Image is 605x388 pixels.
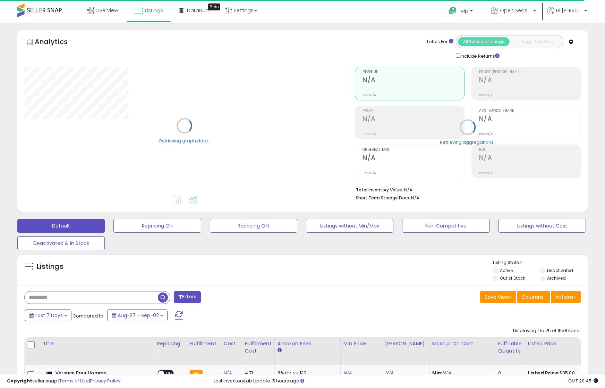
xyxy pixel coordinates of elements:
div: Tooltip anchor [208,3,220,10]
button: Last 7 Days [25,309,71,321]
div: Title [43,340,151,347]
button: Save View [480,291,516,303]
b: Min: [432,370,443,376]
label: Active [500,267,513,273]
div: 8% for <= $10 [278,370,335,376]
div: seller snap | | [7,378,120,385]
a: N/A [343,370,352,377]
span: Help [459,8,468,14]
button: Actions [551,291,581,303]
button: Deactivated & In Stock [17,236,105,250]
b: Listed Price: [528,370,560,376]
div: Listed Price [528,340,588,347]
div: Last InventoryLab Update: 5 hours ago. [214,378,598,385]
a: N/A [224,370,232,377]
a: Terms of Use [59,378,89,384]
button: All Selected Listings [458,37,510,46]
i: Get Help [448,6,457,15]
button: Non Competitive [402,219,489,233]
button: Filters [174,291,201,303]
span: Open Seasons [500,7,531,14]
div: Cost [224,340,239,347]
span: Last 7 Days [35,312,63,319]
div: Totals For [426,39,453,45]
button: Repricing Off [210,219,297,233]
span: 2025-09-10 20:45 GMT [568,378,598,384]
a: Hi [PERSON_NAME] [547,7,587,23]
div: Fulfillment Cost [245,340,272,355]
div: [PERSON_NAME] [385,340,426,347]
div: Fulfillable Quantity [498,340,522,355]
span: Columns [522,294,544,300]
a: Privacy Policy [90,378,120,384]
div: 0 [498,370,520,376]
h5: Analytics [35,37,81,48]
div: Amazon Fees [278,340,338,347]
div: Min Price [343,340,379,347]
div: Include Returns [451,52,508,60]
div: 4.71 [245,370,269,376]
span: Compared to: [73,313,104,319]
button: Listings without Cost [499,219,586,233]
button: Columns [517,291,550,303]
span: Listings [145,7,163,14]
a: N/A [385,370,393,377]
button: Listings With Cost [509,37,561,46]
label: Archived [547,275,566,281]
div: Fulfillment [190,340,218,347]
span: DataHub [187,7,209,14]
small: Amazon Fees. [278,347,282,354]
div: Repricing [157,340,184,347]
span: OFF [164,371,175,377]
p: Listing States: [493,259,588,266]
strong: Copyright [7,378,32,384]
label: Out of Stock [500,275,525,281]
small: FBA [190,370,203,378]
span: Hi [PERSON_NAME] [556,7,582,14]
div: Markup on Cost [432,340,492,347]
div: Displaying 1 to 25 of 1658 items [513,328,581,334]
span: Overview [95,7,118,14]
button: Listings without Min/Max [306,219,393,233]
th: The percentage added to the cost of goods (COGS) that forms the calculator for Min & Max prices. [429,337,495,365]
div: Retrieving aggregations.. [440,139,496,145]
a: N/A [442,370,451,377]
div: Retrieving graph data.. [159,138,210,144]
button: Repricing On [113,219,201,233]
a: Help [443,1,480,23]
div: $35.00 [528,370,586,376]
label: Deactivated [547,267,573,273]
span: Aug-27 - Sep-02 [118,312,159,319]
button: Default [17,219,105,233]
h5: Listings [37,262,63,272]
img: 312XYxcc9OL._SL40_.jpg [44,370,54,384]
button: Aug-27 - Sep-02 [107,309,168,321]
